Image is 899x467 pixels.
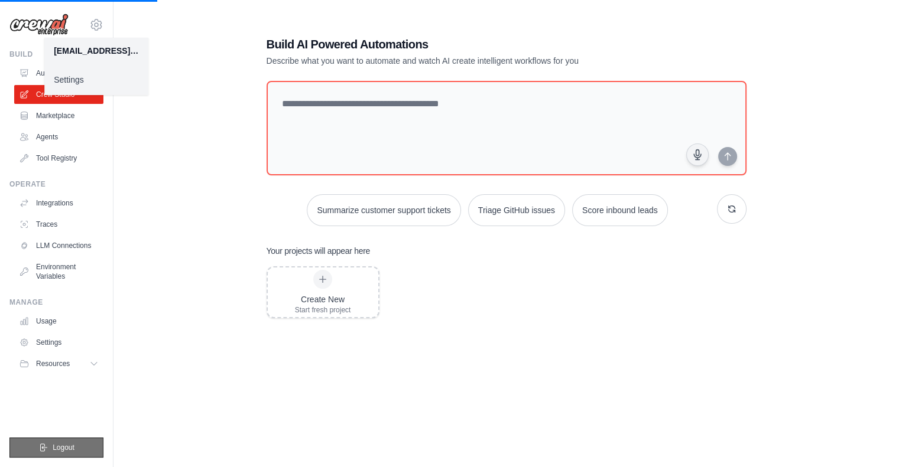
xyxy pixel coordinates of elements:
div: Operate [9,179,103,189]
button: Get new suggestions [717,194,747,224]
button: Resources [14,354,103,373]
p: Describe what you want to automate and watch AI create intelligent workflows for you [267,55,664,67]
div: Create New [295,293,351,305]
div: Start fresh project [295,305,351,315]
a: Tool Registry [14,149,103,168]
div: Manage [9,298,103,307]
button: Click to speak your automation idea [686,143,709,166]
a: Marketplace [14,106,103,125]
h3: Your projects will appear here [267,245,371,257]
a: Settings [44,69,148,90]
a: Crew Studio [14,85,103,104]
a: Automations [14,64,103,83]
a: LLM Connections [14,236,103,255]
button: Triage GitHub issues [468,194,565,226]
a: Integrations [14,194,103,213]
a: Traces [14,215,103,234]
a: Settings [14,333,103,352]
span: Resources [36,359,70,368]
iframe: Chat Widget [840,410,899,467]
div: [EMAIL_ADDRESS][DOMAIN_NAME] [54,45,139,57]
span: Logout [53,443,74,452]
button: Logout [9,437,103,458]
img: Logo [9,14,69,36]
a: Agents [14,128,103,146]
a: Usage [14,312,103,331]
div: Build [9,50,103,59]
button: Score inbound leads [572,194,668,226]
a: Environment Variables [14,257,103,286]
h1: Build AI Powered Automations [267,36,664,53]
button: Summarize customer support tickets [307,194,460,226]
